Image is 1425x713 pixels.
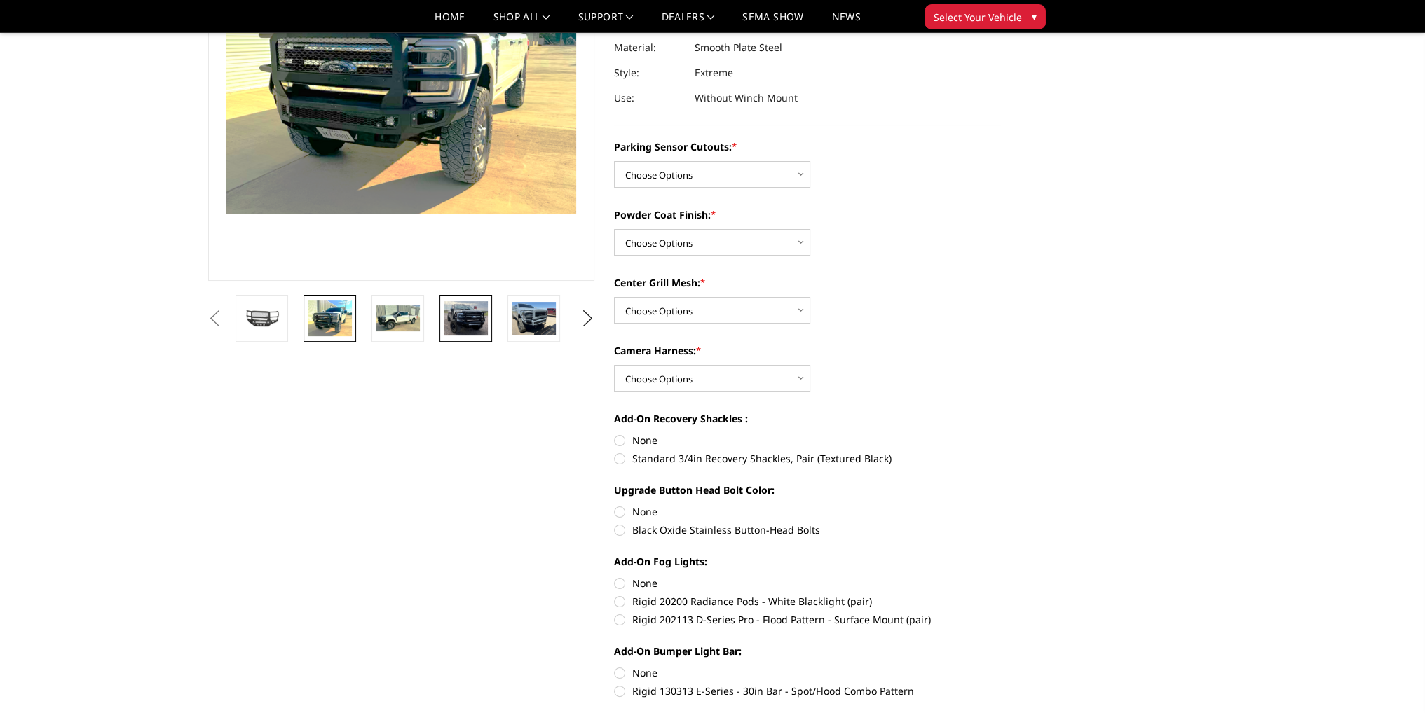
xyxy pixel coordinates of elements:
[308,300,352,336] img: 2023-2025 Ford F250-350 - Freedom Series - Extreme Front Bumper
[614,139,1001,154] label: Parking Sensor Cutouts:
[742,12,803,32] a: SEMA Show
[614,207,1001,222] label: Powder Coat Finish:
[578,12,634,32] a: Support
[614,343,1001,358] label: Camera Harness:
[614,612,1001,627] label: Rigid 202113 D-Series Pro - Flood Pattern - Surface Mount (pair)
[614,451,1001,466] label: Standard 3/4in Recovery Shackles, Pair (Textured Black)
[695,60,733,85] dd: Extreme
[614,594,1001,609] label: Rigid 20200 Radiance Pods - White Blacklight (pair)
[205,308,226,329] button: Previous
[695,35,782,60] dd: Smooth Plate Steel
[831,12,860,32] a: News
[614,275,1001,290] label: Center Grill Mesh:
[925,4,1046,29] button: Select Your Vehicle
[614,433,1001,448] label: None
[614,684,1001,698] label: Rigid 130313 E-Series - 30in Bar - Spot/Flood Combo Pattern
[614,576,1001,590] label: None
[240,306,284,330] img: 2023-2025 Ford F250-350 - Freedom Series - Extreme Front Bumper
[614,35,684,60] dt: Material:
[435,12,465,32] a: Home
[493,12,550,32] a: shop all
[614,554,1001,569] label: Add-On Fog Lights:
[614,85,684,111] dt: Use:
[614,644,1001,658] label: Add-On Bumper Light Bar:
[614,483,1001,497] label: Upgrade Button Head Bolt Color:
[512,302,556,335] img: 2023-2025 Ford F250-350 - Freedom Series - Extreme Front Bumper
[444,301,488,335] img: 2023-2025 Ford F250-350 - Freedom Series - Extreme Front Bumper
[577,308,598,329] button: Next
[1032,9,1037,24] span: ▾
[614,60,684,85] dt: Style:
[614,522,1001,537] label: Black Oxide Stainless Button-Head Bolts
[614,411,1001,426] label: Add-On Recovery Shackles :
[376,305,420,332] img: 2023-2025 Ford F250-350 - Freedom Series - Extreme Front Bumper
[934,10,1022,25] span: Select Your Vehicle
[695,85,798,111] dd: Without Winch Mount
[614,665,1001,680] label: None
[614,504,1001,519] label: None
[662,12,715,32] a: Dealers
